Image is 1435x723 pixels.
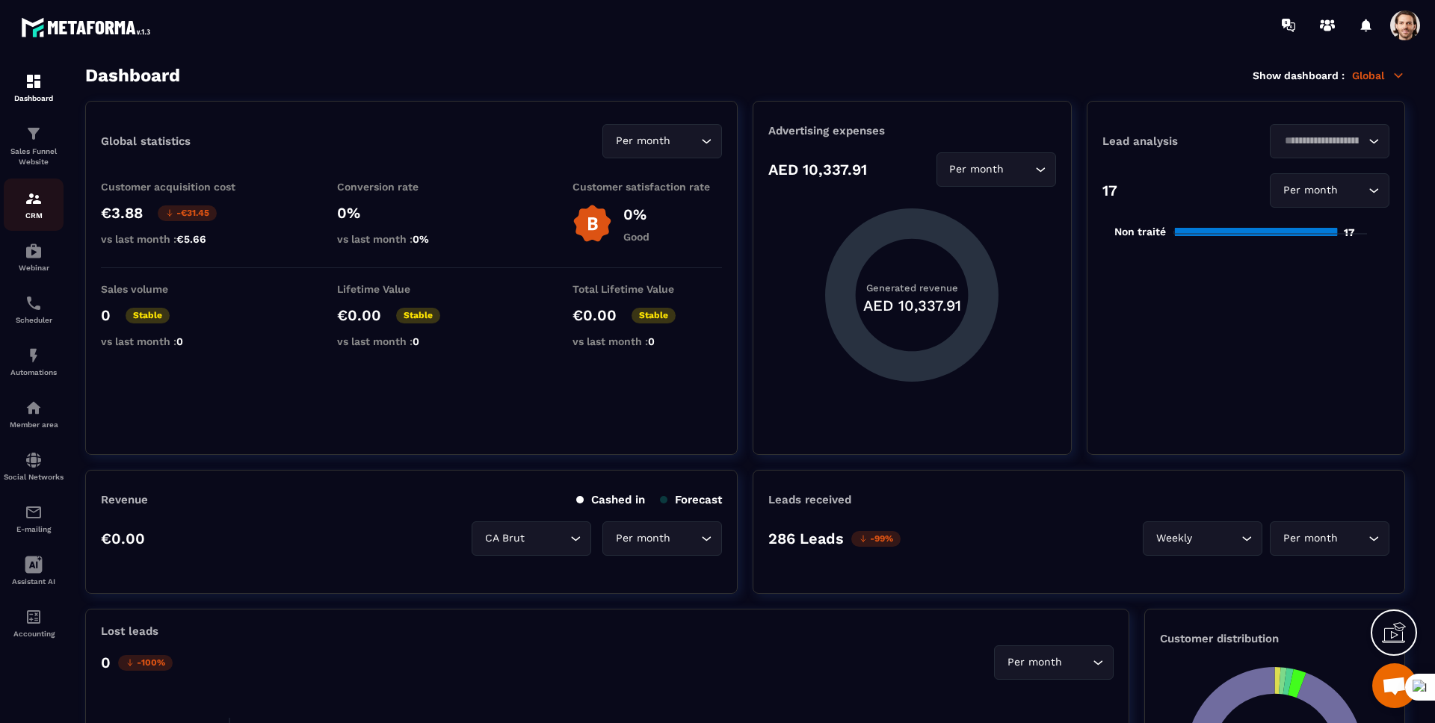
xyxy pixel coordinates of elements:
[176,335,183,347] span: 0
[994,645,1114,680] div: Search for option
[612,133,673,149] span: Per month
[25,242,43,260] img: automations
[4,473,64,481] p: Social Networks
[21,13,155,41] img: logo
[4,264,64,272] p: Webinar
[573,306,617,324] p: €0.00
[101,134,191,148] p: Global statistics
[101,306,111,324] p: 0
[936,152,1056,187] div: Search for option
[573,181,722,193] p: Customer satisfaction rate
[851,531,901,547] p: -99%
[4,421,64,429] p: Member area
[573,335,722,347] p: vs last month :
[4,368,64,376] p: Automations
[4,544,64,597] a: Assistant AI
[118,655,173,671] p: -100%
[768,161,867,179] p: AED 10,337.91
[623,231,649,243] p: Good
[1270,521,1389,556] div: Search for option
[673,133,697,149] input: Search for option
[101,493,148,506] p: Revenue
[126,308,170,323] p: Stable
[946,161,1007,178] span: Per month
[25,72,43,90] img: formation
[25,503,43,521] img: email
[337,204,487,222] p: 0%
[337,335,487,347] p: vs last month :
[612,530,673,547] span: Per month
[1065,654,1089,671] input: Search for option
[25,608,43,626] img: accountant
[1004,654,1065,671] span: Per month
[4,179,64,231] a: formationformationCRM
[481,530,528,547] span: CA Brut
[1160,632,1389,645] p: Customer distribution
[25,125,43,143] img: formation
[25,451,43,469] img: social-network
[4,388,64,440] a: automationsautomationsMember area
[632,308,676,323] p: Stable
[337,181,487,193] p: Conversion rate
[4,146,64,167] p: Sales Funnel Website
[337,306,381,324] p: €0.00
[1270,173,1389,208] div: Search for option
[4,630,64,638] p: Accounting
[1195,530,1238,547] input: Search for option
[1007,161,1031,178] input: Search for option
[1143,521,1262,556] div: Search for option
[4,492,64,544] a: emailemailE-mailing
[602,124,722,158] div: Search for option
[101,335,250,347] p: vs last month :
[1102,181,1117,199] p: 17
[4,316,64,324] p: Scheduler
[673,530,697,547] input: Search for option
[1280,182,1341,199] span: Per month
[337,283,487,295] p: Lifetime Value
[101,530,145,547] p: €0.00
[768,124,1055,137] p: Advertising expenses
[158,205,217,221] p: -€31.45
[4,525,64,533] p: E-mailing
[623,205,649,223] p: 0%
[472,521,591,556] div: Search for option
[648,335,655,347] span: 0
[413,233,429,245] span: 0%
[25,347,43,364] img: automations
[1152,530,1195,547] span: Weekly
[528,530,567,547] input: Search for option
[4,440,64,492] a: social-networksocial-networkSocial Networks
[25,190,43,208] img: formation
[1102,134,1246,148] p: Lead analysis
[413,335,419,347] span: 0
[1114,226,1166,238] tspan: Non traité
[573,283,722,295] p: Total Lifetime Value
[1341,530,1365,547] input: Search for option
[1253,69,1345,81] p: Show dashboard :
[4,94,64,102] p: Dashboard
[4,61,64,114] a: formationformationDashboard
[4,597,64,649] a: accountantaccountantAccounting
[4,114,64,179] a: formationformationSales Funnel Website
[101,654,111,671] p: 0
[1280,530,1341,547] span: Per month
[101,181,250,193] p: Customer acquisition cost
[101,624,158,638] p: Lost leads
[101,233,250,245] p: vs last month :
[4,231,64,283] a: automationsautomationsWebinar
[660,493,722,506] p: Forecast
[1372,663,1417,708] div: Mở cuộc trò chuyện
[396,308,440,323] p: Stable
[85,65,180,86] h3: Dashboard
[25,399,43,417] img: automations
[101,204,143,222] p: €3.88
[576,493,645,506] p: Cashed in
[602,521,722,556] div: Search for option
[4,211,64,220] p: CRM
[1270,124,1389,158] div: Search for option
[4,335,64,388] a: automationsautomationsAutomations
[4,283,64,335] a: schedulerschedulerScheduler
[101,283,250,295] p: Sales volume
[1280,133,1365,149] input: Search for option
[573,204,612,243] img: b-badge-o.b3b20ee6.svg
